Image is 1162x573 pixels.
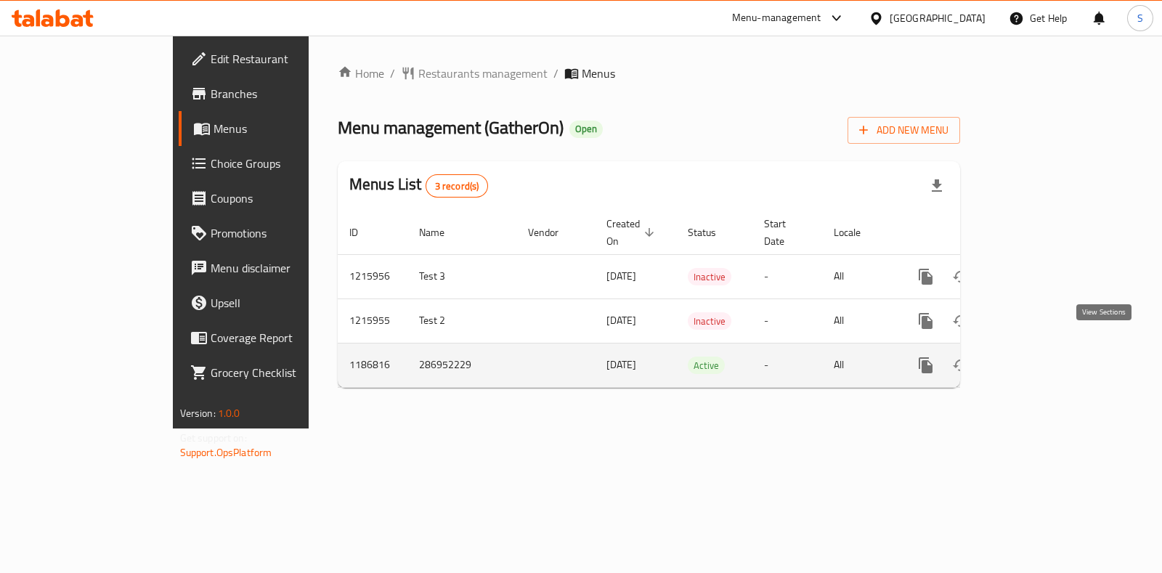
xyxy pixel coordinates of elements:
[426,174,489,198] div: Total records count
[338,343,407,387] td: 1186816
[848,117,960,144] button: Add New Menu
[897,211,1060,255] th: Actions
[211,364,355,381] span: Grocery Checklist
[211,50,355,68] span: Edit Restaurant
[179,251,367,285] a: Menu disclaimer
[407,343,516,387] td: 286952229
[179,285,367,320] a: Upsell
[688,313,731,330] span: Inactive
[179,146,367,181] a: Choice Groups
[582,65,615,82] span: Menus
[822,343,897,387] td: All
[179,76,367,111] a: Branches
[407,254,516,298] td: Test 3
[919,168,954,203] div: Export file
[180,404,216,423] span: Version:
[943,304,978,338] button: Change Status
[528,224,577,241] span: Vendor
[179,355,367,390] a: Grocery Checklist
[407,298,516,343] td: Test 2
[606,267,636,285] span: [DATE]
[338,298,407,343] td: 1215955
[211,190,355,207] span: Coupons
[214,120,355,137] span: Menus
[211,329,355,346] span: Coverage Report
[732,9,821,27] div: Menu-management
[909,348,943,383] button: more
[390,65,395,82] li: /
[909,304,943,338] button: more
[569,121,603,138] div: Open
[688,268,731,285] div: Inactive
[426,179,488,193] span: 3 record(s)
[1137,10,1143,26] span: S
[179,41,367,76] a: Edit Restaurant
[179,181,367,216] a: Coupons
[688,269,731,285] span: Inactive
[752,298,822,343] td: -
[418,65,548,82] span: Restaurants management
[553,65,558,82] li: /
[764,215,805,250] span: Start Date
[211,155,355,172] span: Choice Groups
[211,259,355,277] span: Menu disclaimer
[211,85,355,102] span: Branches
[606,215,659,250] span: Created On
[943,259,978,294] button: Change Status
[338,211,1060,388] table: enhanced table
[419,224,463,241] span: Name
[338,254,407,298] td: 1215956
[688,224,735,241] span: Status
[349,174,488,198] h2: Menus List
[834,224,879,241] span: Locale
[218,404,240,423] span: 1.0.0
[943,348,978,383] button: Change Status
[606,311,636,330] span: [DATE]
[211,224,355,242] span: Promotions
[179,320,367,355] a: Coverage Report
[752,343,822,387] td: -
[822,254,897,298] td: All
[569,123,603,135] span: Open
[179,111,367,146] a: Menus
[822,298,897,343] td: All
[211,294,355,312] span: Upsell
[338,111,564,144] span: Menu management ( GatherOn )
[349,224,377,241] span: ID
[909,259,943,294] button: more
[688,357,725,374] span: Active
[401,65,548,82] a: Restaurants management
[180,443,272,462] a: Support.OpsPlatform
[179,216,367,251] a: Promotions
[890,10,986,26] div: [GEOGRAPHIC_DATA]
[752,254,822,298] td: -
[688,312,731,330] div: Inactive
[180,428,247,447] span: Get support on:
[338,65,960,82] nav: breadcrumb
[606,355,636,374] span: [DATE]
[859,121,948,139] span: Add New Menu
